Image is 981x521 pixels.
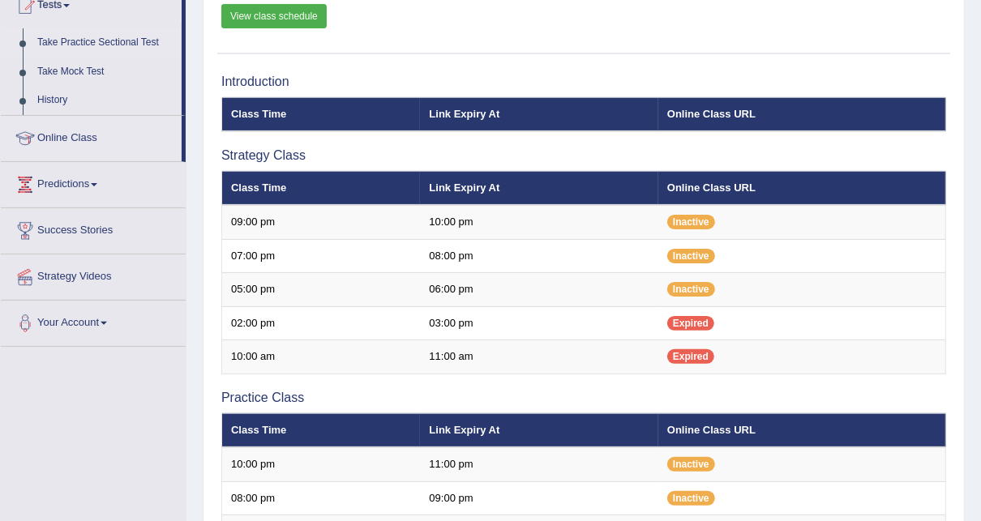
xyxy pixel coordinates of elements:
[30,28,182,58] a: Take Practice Sectional Test
[1,208,186,249] a: Success Stories
[420,340,658,374] td: 11:00 am
[420,171,658,205] th: Link Expiry At
[420,97,658,131] th: Link Expiry At
[420,306,658,340] td: 03:00 pm
[1,116,182,156] a: Online Class
[221,75,946,89] h3: Introduction
[222,205,421,239] td: 09:00 pm
[30,86,182,115] a: History
[222,481,421,515] td: 08:00 pm
[420,413,658,447] th: Link Expiry At
[1,254,186,295] a: Strategy Videos
[1,162,186,203] a: Predictions
[222,97,421,131] th: Class Time
[420,447,658,481] td: 11:00 pm
[222,340,421,374] td: 10:00 am
[30,58,182,87] a: Take Mock Test
[420,205,658,239] td: 10:00 pm
[667,457,715,472] span: Inactive
[667,491,715,506] span: Inactive
[221,148,946,163] h3: Strategy Class
[667,215,715,229] span: Inactive
[658,413,946,447] th: Online Class URL
[420,481,658,515] td: 09:00 pm
[420,239,658,273] td: 08:00 pm
[221,4,327,28] a: View class schedule
[420,273,658,307] td: 06:00 pm
[658,97,946,131] th: Online Class URL
[667,249,715,263] span: Inactive
[667,349,714,364] span: Expired
[221,391,946,405] h3: Practice Class
[222,239,421,273] td: 07:00 pm
[222,306,421,340] td: 02:00 pm
[667,316,714,331] span: Expired
[1,301,186,341] a: Your Account
[222,171,421,205] th: Class Time
[222,413,421,447] th: Class Time
[222,447,421,481] td: 10:00 pm
[222,273,421,307] td: 05:00 pm
[667,282,715,297] span: Inactive
[658,171,946,205] th: Online Class URL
